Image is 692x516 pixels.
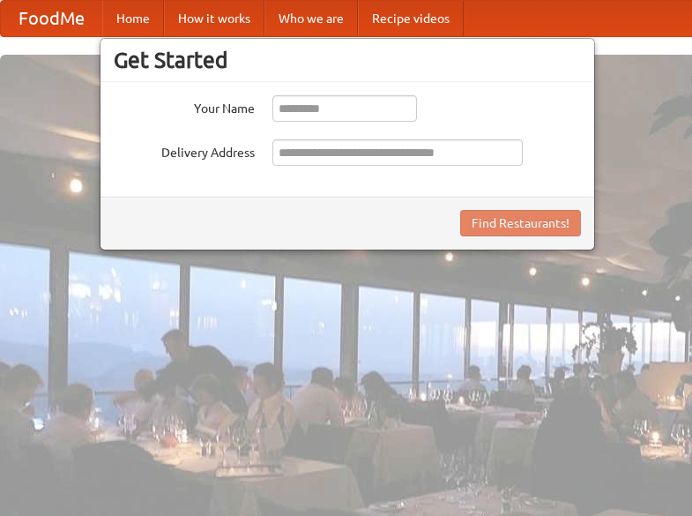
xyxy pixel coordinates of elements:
[264,1,358,36] a: Who we are
[114,47,581,73] h3: Get Started
[1,1,102,36] a: FoodMe
[358,1,464,36] a: Recipe videos
[102,1,164,36] a: Home
[114,139,255,161] label: Delivery Address
[114,95,255,117] label: Your Name
[164,1,264,36] a: How it works
[460,210,581,236] button: Find Restaurants!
